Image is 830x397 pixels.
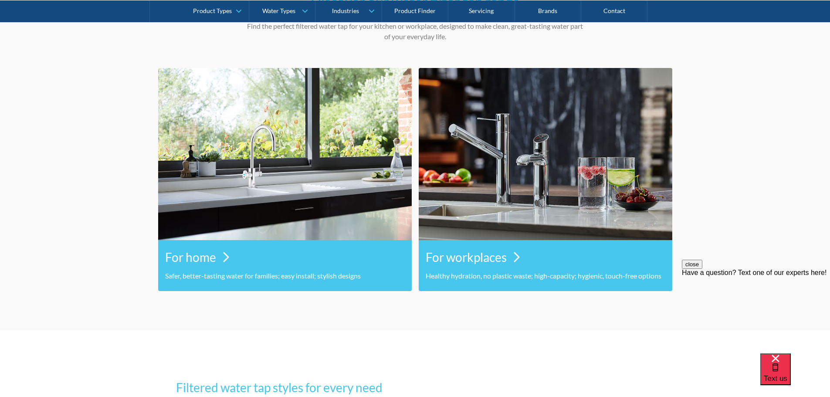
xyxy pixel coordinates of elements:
[682,260,830,364] iframe: podium webchat widget prompt
[165,271,405,281] p: Safer, better-tasting water for families; easy install; stylish designs
[165,248,216,266] h3: For home
[760,353,830,397] iframe: podium webchat widget bubble
[176,378,654,397] h3: Filtered water tap styles for every need
[193,7,232,14] div: Product Types
[419,68,672,291] a: For workplacesHealthy hydration, no plastic waste; high-capacity; hygienic, touch-free options
[332,7,359,14] div: Industries
[262,7,295,14] div: Water Types
[426,271,665,281] p: Healthy hydration, no plastic waste; high-capacity; hygienic, touch-free options
[245,21,585,42] p: Find the perfect filtered water tap for your kitchen or workplace, designed to make clean, great-...
[426,248,507,266] h3: For workplaces
[158,68,412,291] a: For homeSafer, better-tasting water for families; easy install; stylish designs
